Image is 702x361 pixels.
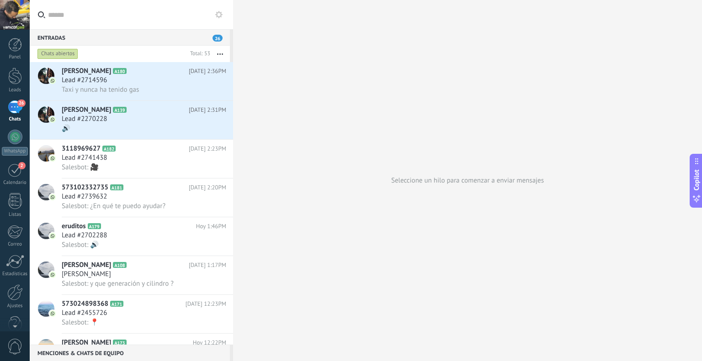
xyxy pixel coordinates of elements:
[62,124,70,133] span: 🔊
[30,217,233,256] a: avatariconeruditosA179Hoy 1:46PMLead #2702288Salesbot: 🔊
[62,309,107,318] span: Lead #2455726
[113,107,126,113] span: A139
[30,140,233,178] a: avataricon3118969627A182[DATE] 2:23PMLead #2741438Salesbot: 🎥
[62,318,99,327] span: Salesbot: 📍
[2,147,28,156] div: WhatsApp
[30,256,233,294] a: avataricon[PERSON_NAME]A108[DATE] 1:17PM[PERSON_NAME]Salesbot: y que generación y cilindro ?
[62,270,111,279] span: [PERSON_NAME]
[62,144,101,153] span: 3118969627
[193,338,226,347] span: Hoy 12:22PM
[62,85,139,94] span: Taxi y nunca ha tenido gas
[62,338,111,347] span: [PERSON_NAME]
[62,231,107,240] span: Lead #2702288
[196,222,226,231] span: Hoy 1:46PM
[62,115,107,124] span: Lead #2270228
[30,101,233,139] a: avataricon[PERSON_NAME]A139[DATE] 2:31PMLead #2270228🔊
[110,184,123,190] span: A181
[186,49,210,58] div: Total: 53
[62,153,107,162] span: Lead #2741438
[2,212,28,218] div: Listas
[186,299,226,309] span: [DATE] 12:23PM
[62,183,108,192] span: 573102332735
[2,271,28,277] div: Estadísticas
[30,345,230,361] div: Menciones & Chats de equipo
[2,180,28,186] div: Calendario
[62,76,107,85] span: Lead #2714596
[62,279,174,288] span: Salesbot: y que generación y cilindro ?
[2,87,28,93] div: Leads
[37,48,78,59] div: Chats abiertos
[113,68,126,74] span: A180
[62,67,111,76] span: [PERSON_NAME]
[62,105,111,115] span: [PERSON_NAME]
[49,310,56,317] img: icon
[2,241,28,247] div: Correo
[189,67,226,76] span: [DATE] 2:36PM
[2,303,28,309] div: Ajustes
[2,54,28,60] div: Panel
[49,194,56,200] img: icon
[692,169,701,190] span: Copilot
[189,144,226,153] span: [DATE] 2:23PM
[49,233,56,239] img: icon
[62,202,165,210] span: Salesbot: ¿En qué te puedo ayudar?
[62,163,99,172] span: Salesbot: 🎥
[62,222,86,231] span: eruditos
[30,29,230,46] div: Entradas
[62,299,108,309] span: 573024898368
[62,241,99,249] span: Salesbot: 🔊
[189,105,226,115] span: [DATE] 2:31PM
[62,192,107,201] span: Lead #2739632
[49,78,56,84] img: icon
[113,340,126,345] span: A173
[213,35,223,42] span: 26
[30,62,233,100] a: avataricon[PERSON_NAME]A180[DATE] 2:36PMLead #2714596Taxi y nunca ha tenido gas
[18,162,26,169] span: 2
[2,116,28,122] div: Chats
[88,223,101,229] span: A179
[49,272,56,278] img: icon
[49,116,56,123] img: icon
[189,261,226,270] span: [DATE] 1:17PM
[102,146,116,152] span: A182
[110,301,123,307] span: A171
[210,46,230,62] button: Más
[189,183,226,192] span: [DATE] 2:20PM
[49,155,56,162] img: icon
[30,178,233,217] a: avataricon573102332735A181[DATE] 2:20PMLead #2739632Salesbot: ¿En qué te puedo ayudar?
[30,295,233,333] a: avataricon573024898368A171[DATE] 12:23PMLead #2455726Salesbot: 📍
[17,99,25,107] span: 26
[62,261,111,270] span: [PERSON_NAME]
[113,262,126,268] span: A108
